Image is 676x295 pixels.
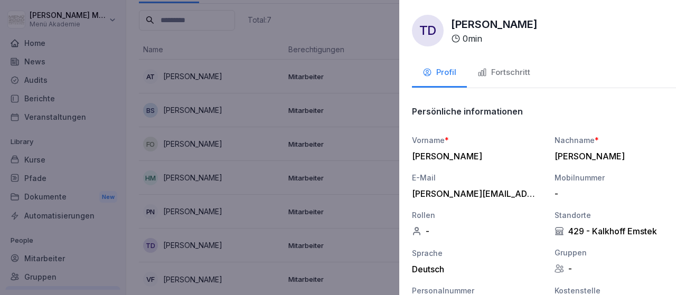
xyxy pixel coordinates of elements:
[467,59,541,88] button: Fortschritt
[412,264,544,274] div: Deutsch
[451,16,538,32] p: [PERSON_NAME]
[412,210,544,221] div: Rollen
[412,106,523,117] p: Persönliche informationen
[412,59,467,88] button: Profil
[412,188,539,199] div: [PERSON_NAME][EMAIL_ADDRESS][PERSON_NAME][DOMAIN_NAME]
[463,32,482,45] p: 0 min
[412,135,544,146] div: Vorname
[422,66,456,79] div: Profil
[412,248,544,259] div: Sprache
[412,15,444,46] div: TD
[477,66,530,79] div: Fortschritt
[412,172,544,183] div: E-Mail
[412,151,539,161] div: [PERSON_NAME]
[412,226,544,236] div: -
